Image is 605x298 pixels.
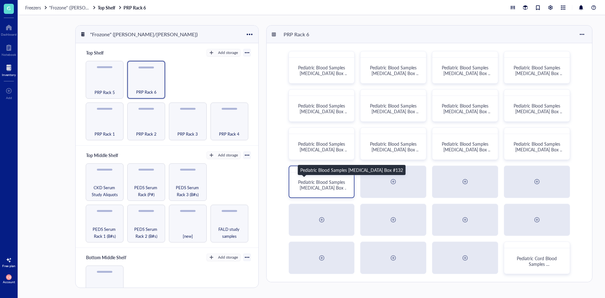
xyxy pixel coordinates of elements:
span: PRP Rack 4 [219,131,239,137]
div: "Frozone" ([PERSON_NAME]/[PERSON_NAME]) [87,29,200,40]
span: [new] [183,233,193,240]
span: Pediatric Blood Samples [MEDICAL_DATA] Box #123 [514,64,563,82]
span: Pediatric Blood Samples [MEDICAL_DATA] Box #129 [370,141,420,158]
span: "Frozone" ([PERSON_NAME]/[PERSON_NAME]) [49,4,143,11]
span: PEDS Serum Rack 3 (B#s) [172,184,204,198]
span: PRP Rack 3 [177,131,198,137]
div: Top Middle Shelf [83,151,121,160]
span: PEDS Serum Rack (P#) [130,184,162,198]
div: Add [6,96,12,100]
span: PEDS Serum Rack 1 (B#s) [89,226,121,240]
button: Add storage [206,49,241,56]
a: "Frozone" ([PERSON_NAME]/[PERSON_NAME]) [49,5,96,10]
div: Bottom Middle Shelf [83,253,129,262]
a: Freezers [25,5,48,10]
span: Pediatric Blood Samples [MEDICAL_DATA] Box #120 [298,64,348,82]
span: G [7,4,11,12]
a: Dashboard [1,22,17,36]
span: Pediatric Blood Samples [MEDICAL_DATA] Box #131 [514,141,563,158]
span: PRP Rack 2 [136,131,157,137]
span: Pediatric Blood Samples [MEDICAL_DATA] Box #128 [298,141,348,158]
span: Pediatric Blood Samples [MEDICAL_DATA] Box #132 [298,179,348,196]
div: Pediatric Blood Samples [MEDICAL_DATA] Box #132 [300,167,403,173]
div: Add storage [218,152,238,158]
a: Top ShelfPRP Rack 6 [98,5,147,10]
div: Add storage [218,254,238,260]
span: Pediatric Blood Samples [MEDICAL_DATA] Box #122 [442,64,492,82]
span: CB [7,275,11,279]
span: FALD study samples [213,226,245,240]
div: Free plan [2,264,15,268]
span: Freezers [25,4,41,11]
span: PRP Rack 1 [95,131,115,137]
span: CKD Serum Study Aliquots [89,184,121,198]
span: Pediatric Blood Samples [MEDICAL_DATA] Box #121 [370,64,420,82]
div: PRP Rack 6 [281,29,319,40]
span: PRP Rack 6 [136,89,157,96]
div: Top Shelf [83,48,121,57]
span: Pediatric Blood Samples [MEDICAL_DATA] Box #125 [370,102,420,120]
div: Dashboard [1,32,17,36]
span: Pediatric Blood Samples [MEDICAL_DATA] Box #124 [298,102,348,120]
span: Pediatric Cord Blood Samples [MEDICAL_DATA] Box #1 [512,255,562,273]
div: Notebook [2,53,16,56]
span: PRP Rack 5 [95,89,115,96]
span: PEDS Serum Rack 2 (B#s) [130,226,162,240]
button: Add storage [206,151,241,159]
button: Add storage [206,254,241,261]
div: Add storage [218,50,238,56]
span: Pediatric Blood Samples [MEDICAL_DATA] Box #127 [514,102,563,120]
span: Pediatric Blood Samples [MEDICAL_DATA] Box #130 [442,141,492,158]
div: Account [3,280,15,284]
a: Notebook [2,43,16,56]
div: Inventory [2,73,16,77]
span: Pediatric Blood Samples [MEDICAL_DATA] Box #126 [442,102,492,120]
a: Inventory [2,63,16,77]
